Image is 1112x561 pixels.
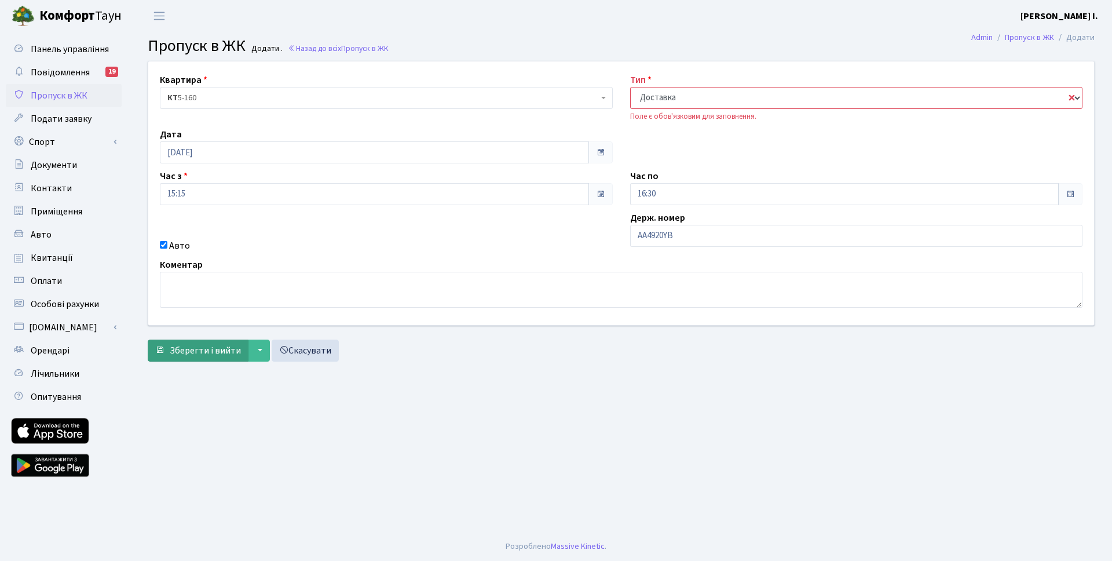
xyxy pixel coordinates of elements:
[6,107,122,130] a: Подати заявку
[1020,10,1098,23] b: [PERSON_NAME] І.
[31,252,73,264] span: Квитанції
[39,6,122,26] span: Таун
[6,269,122,293] a: Оплати
[1054,31,1095,44] li: Додати
[630,73,652,87] label: Тип
[6,362,122,385] a: Лічильники
[167,92,598,104] span: <b>КТ</b>&nbsp;&nbsp;&nbsp;&nbsp;5-160
[31,112,92,125] span: Подати заявку
[971,31,993,43] a: Admin
[31,66,90,79] span: Повідомлення
[31,391,81,403] span: Опитування
[506,540,606,553] div: Розроблено .
[170,344,241,357] span: Зберегти і вийти
[31,182,72,195] span: Контакти
[6,84,122,107] a: Пропуск в ЖК
[630,111,1083,122] div: Поле є обов'язковим для заповнення.
[148,340,248,362] button: Зберегти і вийти
[6,38,122,61] a: Панель управління
[630,211,685,225] label: Держ. номер
[160,258,203,272] label: Коментар
[341,43,389,54] span: Пропуск в ЖК
[31,228,52,241] span: Авто
[31,367,79,380] span: Лічильники
[954,25,1112,50] nav: breadcrumb
[160,73,207,87] label: Квартира
[31,344,69,357] span: Орендарі
[31,89,87,102] span: Пропуск в ЖК
[6,339,122,362] a: Орендарі
[167,92,178,104] b: КТ
[6,200,122,223] a: Приміщення
[6,177,122,200] a: Контакти
[1005,31,1054,43] a: Пропуск в ЖК
[6,130,122,154] a: Спорт
[31,275,62,287] span: Оплати
[630,169,659,183] label: Час по
[31,159,77,172] span: Документи
[148,34,246,57] span: Пропуск в ЖК
[31,298,99,311] span: Особові рахунки
[160,128,182,141] label: Дата
[288,43,389,54] a: Назад до всіхПропуск в ЖК
[6,154,122,177] a: Документи
[551,540,605,552] a: Massive Kinetic
[160,87,613,109] span: <b>КТ</b>&nbsp;&nbsp;&nbsp;&nbsp;5-160
[6,246,122,269] a: Квитанції
[6,223,122,246] a: Авто
[6,385,122,409] a: Опитування
[31,205,82,218] span: Приміщення
[169,239,190,253] label: Авто
[145,6,174,25] button: Переключити навігацію
[105,67,118,77] div: 19
[6,293,122,316] a: Особові рахунки
[39,6,95,25] b: Комфорт
[6,316,122,339] a: [DOMAIN_NAME]
[1020,9,1098,23] a: [PERSON_NAME] І.
[160,169,188,183] label: Час з
[249,44,283,54] small: Додати .
[272,340,339,362] a: Скасувати
[6,61,122,84] a: Повідомлення19
[630,225,1083,247] input: AA0001AA
[12,5,35,28] img: logo.png
[31,43,109,56] span: Панель управління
